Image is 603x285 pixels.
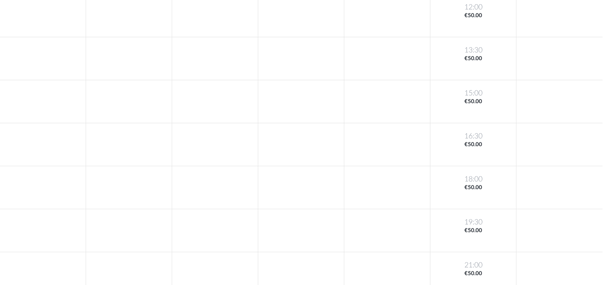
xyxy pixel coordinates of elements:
[432,270,514,278] span: €50.00
[432,260,514,270] span: 21:00
[432,131,514,141] span: 16:30
[432,141,514,149] span: €50.00
[432,184,514,192] span: €50.00
[432,227,514,235] span: €50.00
[432,12,514,20] span: €50.00
[432,98,514,106] span: €50.00
[432,88,514,98] span: 15:00
[432,217,514,227] span: 19:30
[432,174,514,184] span: 18:00
[432,2,514,12] span: 12:00
[432,55,514,63] span: €50.00
[432,45,514,55] span: 13:30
